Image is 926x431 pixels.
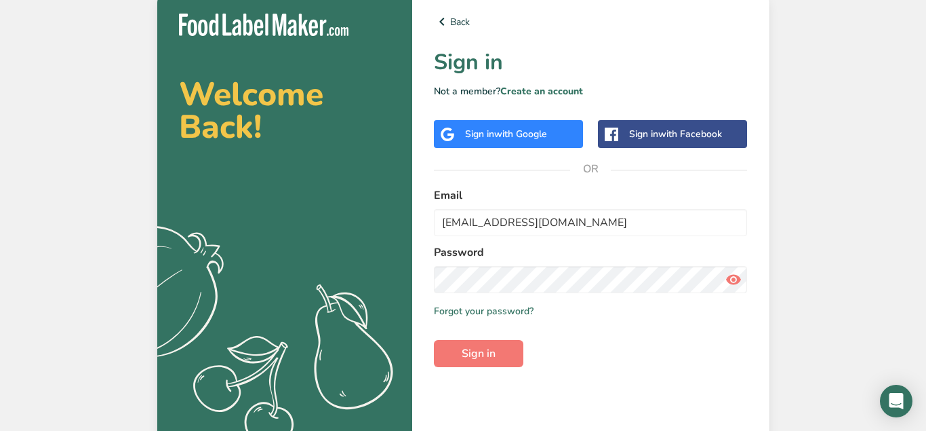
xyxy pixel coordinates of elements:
[880,385,912,417] div: Open Intercom Messenger
[434,340,523,367] button: Sign in
[658,128,722,140] span: with Facebook
[434,304,534,318] a: Forgot your password?
[465,127,547,141] div: Sign in
[434,14,748,30] a: Back
[434,46,748,79] h1: Sign in
[434,209,748,236] input: Enter Your Email
[462,345,496,362] span: Sign in
[494,128,547,140] span: with Google
[179,14,348,36] img: Food Label Maker
[434,187,748,204] label: Email
[434,84,748,98] p: Not a member?
[570,149,611,189] span: OR
[629,127,722,141] div: Sign in
[500,85,583,98] a: Create an account
[434,244,748,261] label: Password
[179,78,390,143] h2: Welcome Back!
